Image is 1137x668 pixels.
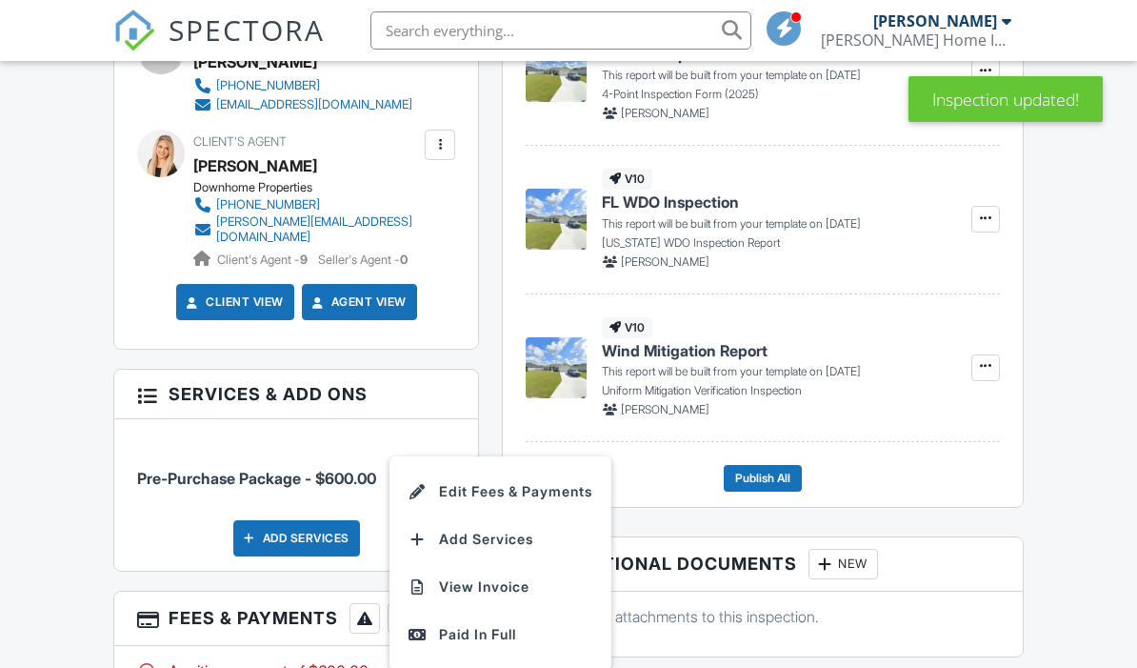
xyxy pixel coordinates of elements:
div: Downhome Properties [193,180,435,195]
div: Stamper Home Inspections [821,30,1011,50]
a: Agent View [309,293,407,312]
div: Inspection updated! [908,76,1103,122]
li: Service: Pre-Purchase Package [137,434,455,504]
span: SPECTORA [169,10,325,50]
h3: Additional Documents [503,537,1022,592]
p: There are no attachments to this inspection. [526,606,999,627]
a: Client View [183,293,284,312]
a: [PERSON_NAME][EMAIL_ADDRESS][DOMAIN_NAME] [193,214,420,245]
div: [PHONE_NUMBER] [216,197,320,213]
div: Paid In Full [409,623,592,646]
div: Add Services [233,520,360,557]
div: [PERSON_NAME][EMAIL_ADDRESS][DOMAIN_NAME] [216,214,420,245]
strong: 9 [300,253,308,267]
span: Client's Agent [193,134,287,149]
a: View Invoice [401,563,600,611]
div: [PERSON_NAME] [873,11,997,30]
span: Client's Agent - [217,253,310,267]
span: Seller's Agent - [318,253,408,267]
div: New [808,549,878,579]
input: Search everything... [370,11,751,50]
span: Pre-Purchase Package - $600.00 [137,469,376,488]
a: [PHONE_NUMBER] [193,76,412,95]
div: [PHONE_NUMBER] [216,78,320,93]
div: [EMAIL_ADDRESS][DOMAIN_NAME] [216,97,412,112]
h3: Fees & Payments [114,592,478,646]
h3: Services & Add ons [114,370,478,419]
a: SPECTORA [113,26,325,66]
strong: 0 [400,253,408,267]
a: [EMAIL_ADDRESS][DOMAIN_NAME] [193,95,412,114]
img: The Best Home Inspection Software - Spectora [113,10,155,51]
a: [PHONE_NUMBER] [193,195,420,214]
a: [PERSON_NAME] [193,152,317,180]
